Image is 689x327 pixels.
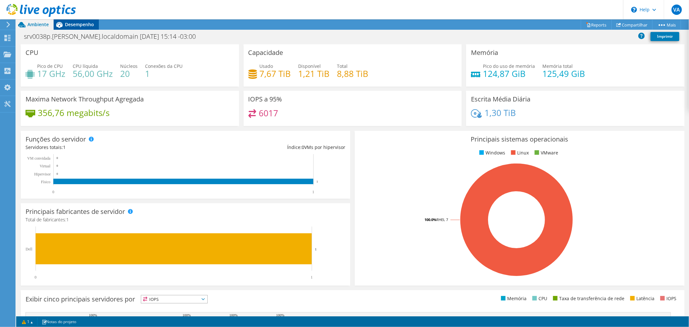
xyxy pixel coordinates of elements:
h3: Escrita Média Diária [471,96,530,103]
span: VA [672,5,682,15]
text: VM convidada [27,156,50,161]
li: Latência [629,295,654,302]
text: 0 [35,275,37,280]
span: Disponível [298,63,321,69]
tspan: 100.0% [424,217,436,222]
a: Imprimir [651,32,679,41]
h3: Funções do servidor [26,136,86,143]
li: Memória [499,295,527,302]
h4: 6017 [259,110,278,117]
li: Linux [509,149,529,156]
text: Virtual [40,164,51,168]
li: Taxa de transferência de rede [551,295,624,302]
a: 1 [17,318,37,326]
h4: Total de fabricantes: [26,216,345,223]
div: Servidores totais: [26,144,185,151]
a: Reports [581,20,612,30]
h3: Memória [471,49,498,56]
h4: 8,88 TiB [337,70,369,77]
span: Ambiente [27,21,49,27]
text: Hipervisor [34,172,51,176]
h4: 1,21 TiB [298,70,330,77]
text: 100% [89,313,97,317]
text: 1 [315,247,317,251]
a: Mais [652,20,681,30]
text: 1 [311,275,313,280]
h1: srv0038p.[PERSON_NAME].localdomain [DATE] 15:14 -03:00 [21,33,206,40]
li: IOPS [659,295,676,302]
tspan: Físico [41,180,50,184]
h3: Capacidade [248,49,283,56]
span: IOPS [141,295,207,303]
a: Compartilhar [611,20,652,30]
h4: 56,00 GHz [73,70,113,77]
h3: IOPS a 95% [248,96,282,103]
tspan: RHEL 7 [436,217,448,222]
span: Pico do uso de memória [483,63,535,69]
text: 100% [276,313,285,317]
text: 0 [57,156,58,160]
h4: 20 [120,70,138,77]
h3: CPU [26,49,38,56]
h3: Principais fabricantes de servidor [26,208,125,215]
h3: Principais sistemas operacionais [360,136,679,143]
svg: \n [631,7,637,13]
span: Memória total [542,63,573,69]
li: Windows [478,149,505,156]
span: Usado [260,63,273,69]
text: Dell [26,247,32,251]
text: 1 [317,180,318,183]
text: 100% [229,313,238,317]
span: Núcleos [120,63,138,69]
a: Notas do projeto [37,318,81,326]
h3: Maxima Network Throughput Agregada [26,96,144,103]
h4: 124,87 GiB [483,70,535,77]
h4: 7,67 TiB [260,70,291,77]
text: 0 [52,190,54,194]
div: Índice: VMs por hipervisor [185,144,345,151]
h4: 17 GHz [37,70,65,77]
text: 0 [57,164,58,167]
h4: 356,76 megabits/s [38,109,110,116]
span: Total [337,63,348,69]
li: CPU [531,295,547,302]
text: 1 [312,190,314,194]
h4: 1 [145,70,183,77]
span: Desempenho [65,21,94,27]
text: 100% [183,313,191,317]
text: 0 [57,172,58,175]
span: Pico de CPU [37,63,63,69]
span: Conexões da CPU [145,63,183,69]
li: VMware [533,149,558,156]
span: 1 [63,144,66,150]
span: 1 [66,216,69,223]
span: 0 [302,144,304,150]
h4: 1,30 TiB [485,109,516,116]
h4: 125,49 GiB [542,70,585,77]
span: CPU líquida [73,63,98,69]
